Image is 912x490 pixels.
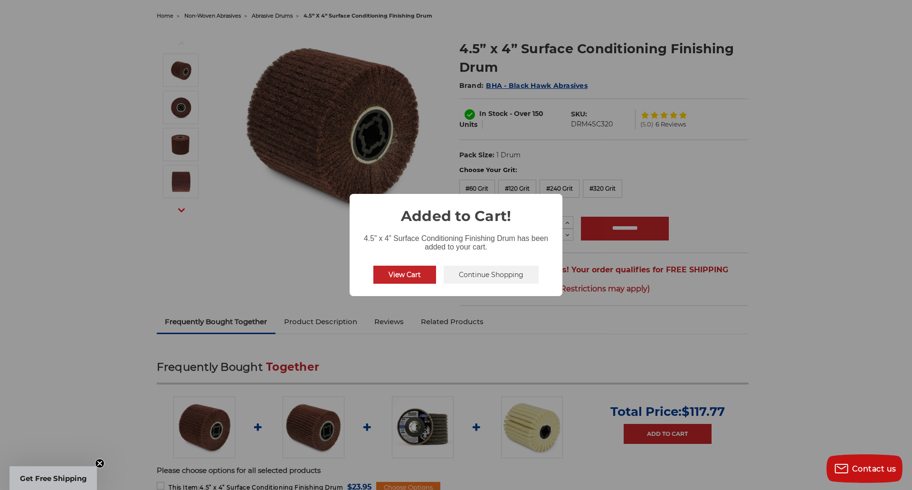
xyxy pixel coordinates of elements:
button: Close teaser [95,459,104,468]
span: Get Free Shipping [20,474,87,483]
span: Contact us [852,464,896,473]
div: 4.5” x 4” Surface Conditioning Finishing Drum has been added to your cart. [350,227,562,253]
button: Continue Shopping [444,266,539,284]
button: Contact us [826,454,902,483]
button: View Cart [373,266,436,284]
h2: Added to Cart! [350,194,562,227]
